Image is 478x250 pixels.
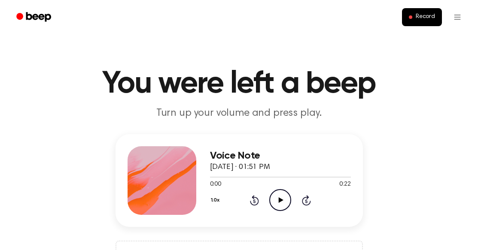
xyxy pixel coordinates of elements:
[10,9,59,26] a: Beep
[339,180,350,189] span: 0:22
[402,8,442,26] button: Record
[210,193,223,208] button: 1.0x
[210,150,351,162] h3: Voice Note
[74,106,404,120] p: Turn up your volume and press play.
[416,13,435,21] span: Record
[210,180,221,189] span: 0:00
[19,69,459,99] h1: You were left a beep
[447,7,468,27] button: Open menu
[210,163,270,171] span: [DATE] · 01:51 PM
